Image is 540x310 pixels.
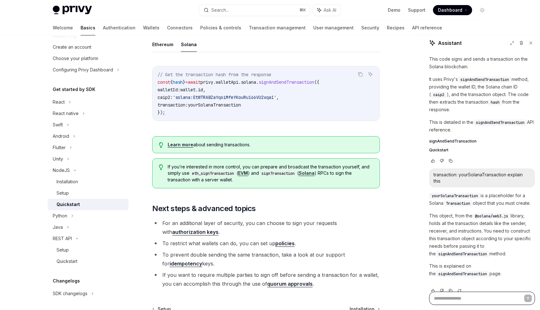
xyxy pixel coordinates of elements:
[185,79,188,85] span: =
[429,262,535,277] p: This is explained on the page.
[524,295,532,302] button: Send message
[201,79,213,85] span: privy
[170,260,202,267] a: idempotency
[53,121,63,129] div: Swift
[53,155,63,163] div: Unity
[170,79,173,85] span: {
[53,6,92,15] img: light logo
[324,7,336,13] span: Ask AI
[48,187,129,199] a: Setup
[158,79,170,85] span: const
[460,77,509,82] span: signAndSendTransaction
[299,8,306,13] span: ⌘ K
[103,20,135,35] a: Authentication
[476,120,525,125] span: signAndSendTransaction
[433,5,472,15] a: Dashboard
[168,142,373,148] span: about sending transactions.
[181,37,197,52] button: Solana
[438,7,462,13] span: Dashboard
[57,189,69,197] div: Setup
[276,94,279,100] span: ,
[53,223,63,231] div: Java
[152,250,380,268] li: To prevent double sending the same transaction, take a look at our support for keys.
[249,20,306,35] a: Transaction management
[168,164,373,183] span: If you’re interested in more control, you can prepare and broadcast the transaction yourself, and...
[53,277,80,285] h5: Changelogs
[53,66,113,74] div: Configuring Privy Dashboard
[198,87,203,93] span: id
[429,139,477,144] span: signAndSendTransaction
[412,20,442,35] a: API reference
[188,79,201,85] span: await
[356,70,364,78] button: Copy the contents from the code block
[491,100,500,105] span: hash
[477,5,487,15] button: Toggle dark mode
[267,281,313,287] a: quorum approvals
[180,87,195,93] span: wallet
[167,20,193,35] a: Connectors
[475,214,508,219] span: @solana/web3.js
[183,79,185,85] span: }
[213,79,216,85] span: .
[241,79,256,85] span: solana
[299,170,315,176] a: Solana
[48,41,129,53] a: Create an account
[387,20,405,35] a: Recipes
[275,240,295,247] a: policies
[189,170,237,177] code: eth_signTransaction
[159,142,163,148] svg: Tip
[432,193,478,198] span: yourSolanaTransaction
[48,176,129,187] a: Installation
[158,87,180,93] span: walletId:
[429,76,535,113] p: It uses Privy's method, providing the wallet ID, the Solana chain ID ( ), and the transaction obj...
[168,142,193,148] a: Learn more
[199,4,310,16] button: Search...⌘K
[57,258,77,265] div: Quickstart
[429,212,535,258] p: This object, from the library, holds all the transaction details like the sender, receiver, and i...
[188,102,241,108] span: yourSolanaTransaction
[238,79,241,85] span: .
[172,229,219,235] a: authorization keys
[438,252,487,257] span: signAndSendTransaction
[53,98,65,106] div: React
[429,192,535,207] p: is a placeholder for a Solana object that you must create.
[438,271,487,277] span: signAndSendTransaction
[433,92,444,97] span: caip2
[446,201,470,206] span: Transaction
[57,246,69,254] div: Setup
[53,144,66,151] div: Flutter
[203,87,206,93] span: ,
[429,55,535,70] p: This code signs and sends a transaction on the Solana blockchain.
[57,178,78,185] div: Installation
[314,79,319,85] span: ({
[173,79,183,85] span: hash
[259,170,297,177] code: signTransaction
[361,20,379,35] a: Security
[173,94,276,100] span: 'solana:EtWTRABZaYq6iMfeYKouRu166VU2xqa1'
[53,132,69,140] div: Android
[143,20,159,35] a: Wallets
[438,39,462,47] span: Assistant
[53,20,73,35] a: Welcome
[53,110,79,117] div: React native
[57,201,80,208] div: Quickstart
[429,119,535,134] p: This is detailed in the API reference.
[256,79,259,85] span: .
[48,244,129,256] a: Setup
[158,72,271,77] span: // Get the transaction hash from the response
[48,199,129,210] a: Quickstart
[238,170,248,176] a: EVM
[259,79,314,85] span: signAndSendTransaction
[313,20,354,35] a: User management
[48,256,129,267] a: Quickstart
[152,219,380,236] li: For an additional layer of security, you can choose to sign your requests with .
[211,6,229,14] div: Search...
[48,53,129,64] a: Choose your platform
[195,87,198,93] span: .
[152,204,255,214] span: Next steps & advanced topics
[429,139,535,144] a: signAndSendTransaction
[429,148,448,153] span: Quickstart
[53,167,70,174] div: NodeJS
[53,43,91,51] div: Create an account
[53,235,72,242] div: REST API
